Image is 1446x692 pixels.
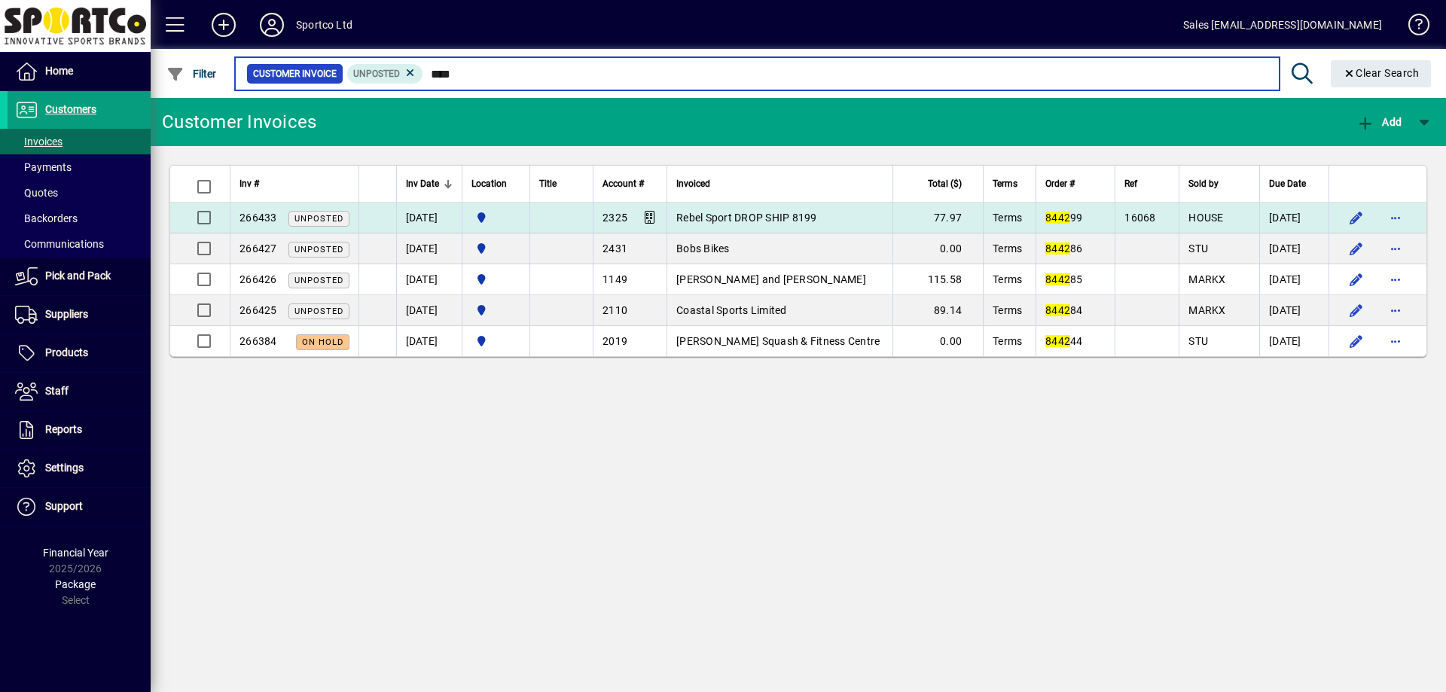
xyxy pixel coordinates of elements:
[43,547,108,559] span: Financial Year
[676,242,730,255] span: Bobs Bikes
[8,450,151,487] a: Settings
[1259,203,1329,233] td: [DATE]
[8,411,151,449] a: Reports
[163,60,221,87] button: Filter
[993,335,1022,347] span: Terms
[1269,175,1306,192] span: Due Date
[602,175,657,192] div: Account #
[239,242,277,255] span: 266427
[294,245,343,255] span: Unposted
[45,346,88,358] span: Products
[45,270,111,282] span: Pick and Pack
[1383,206,1408,230] button: More options
[8,206,151,231] a: Backorders
[1124,175,1137,192] span: Ref
[396,233,462,264] td: [DATE]
[8,258,151,295] a: Pick and Pack
[1383,298,1408,322] button: More options
[1259,326,1329,356] td: [DATE]
[471,209,520,226] span: Sportco Ltd Warehouse
[471,271,520,288] span: Sportco Ltd Warehouse
[8,231,151,257] a: Communications
[539,175,584,192] div: Title
[892,264,983,295] td: 115.58
[1045,212,1070,224] em: 8442
[45,385,69,397] span: Staff
[1259,295,1329,326] td: [DATE]
[539,175,557,192] span: Title
[1344,267,1368,291] button: Edit
[1259,264,1329,295] td: [DATE]
[602,175,644,192] span: Account #
[302,337,343,347] span: On hold
[239,304,277,316] span: 266425
[296,13,352,37] div: Sportco Ltd
[1045,335,1083,347] span: 44
[347,64,423,84] mat-chip: Customer Invoice Status: Unposted
[1343,67,1420,79] span: Clear Search
[1124,212,1155,224] span: 16068
[15,212,78,224] span: Backorders
[993,273,1022,285] span: Terms
[15,187,58,199] span: Quotes
[55,578,96,590] span: Package
[45,103,96,115] span: Customers
[8,373,151,410] a: Staff
[1124,175,1170,192] div: Ref
[45,500,83,512] span: Support
[471,302,520,319] span: Sportco Ltd Warehouse
[239,335,277,347] span: 266384
[239,212,277,224] span: 266433
[471,175,520,192] div: Location
[1344,206,1368,230] button: Edit
[1188,175,1250,192] div: Sold by
[8,53,151,90] a: Home
[239,273,277,285] span: 266426
[676,335,880,347] span: [PERSON_NAME] Squash & Fitness Centre
[602,304,627,316] span: 2110
[1188,242,1208,255] span: STU
[676,175,883,192] div: Invoiced
[396,264,462,295] td: [DATE]
[1045,304,1070,316] em: 8442
[471,175,507,192] span: Location
[45,423,82,435] span: Reports
[248,11,296,38] button: Profile
[1045,212,1083,224] span: 99
[166,68,217,80] span: Filter
[1383,267,1408,291] button: More options
[45,308,88,320] span: Suppliers
[1045,242,1070,255] em: 8442
[294,306,343,316] span: Unposted
[1259,233,1329,264] td: [DATE]
[602,242,627,255] span: 2431
[1383,236,1408,261] button: More options
[892,233,983,264] td: 0.00
[239,175,259,192] span: Inv #
[892,295,983,326] td: 89.14
[8,488,151,526] a: Support
[1344,236,1368,261] button: Edit
[162,110,316,134] div: Customer Invoices
[1383,329,1408,353] button: More options
[8,334,151,372] a: Products
[396,295,462,326] td: [DATE]
[8,296,151,334] a: Suppliers
[396,203,462,233] td: [DATE]
[602,273,627,285] span: 1149
[15,238,104,250] span: Communications
[406,175,439,192] span: Inv Date
[471,333,520,349] span: Sportco Ltd Warehouse
[1353,108,1405,136] button: Add
[406,175,453,192] div: Inv Date
[993,212,1022,224] span: Terms
[45,65,73,77] span: Home
[676,304,787,316] span: Coastal Sports Limited
[15,161,72,173] span: Payments
[45,462,84,474] span: Settings
[1344,329,1368,353] button: Edit
[676,273,866,285] span: [PERSON_NAME] and [PERSON_NAME]
[294,276,343,285] span: Unposted
[1045,273,1070,285] em: 8442
[1045,175,1106,192] div: Order #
